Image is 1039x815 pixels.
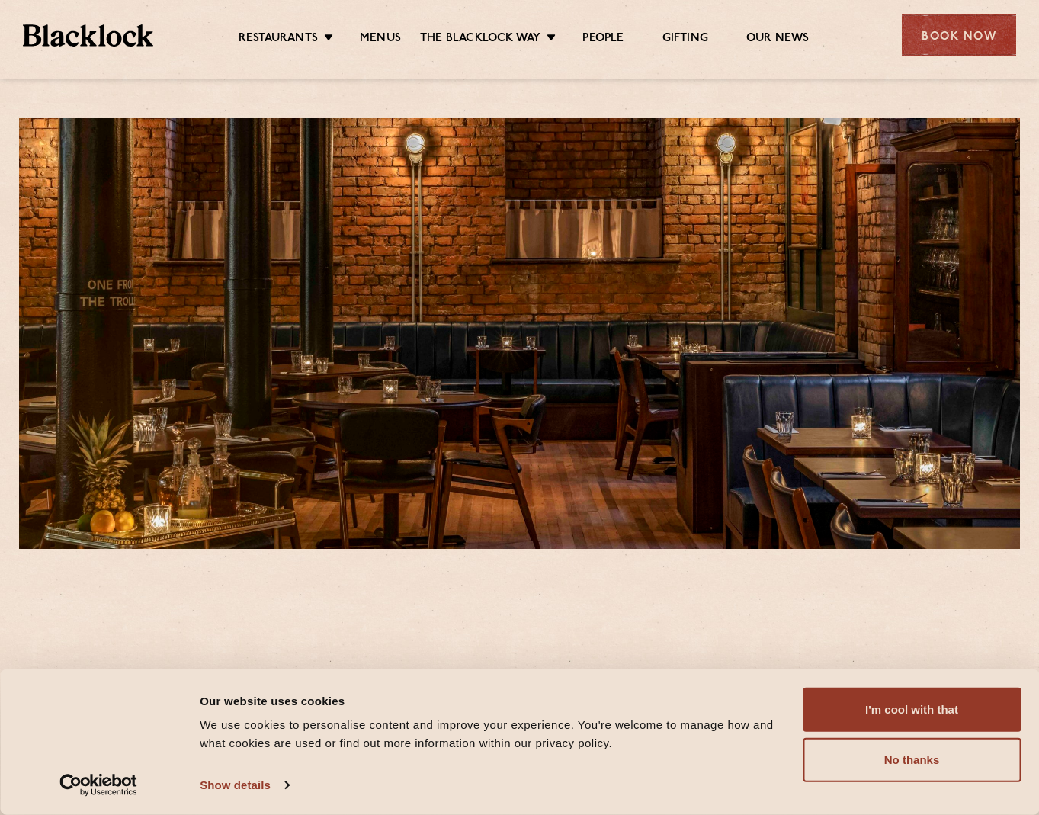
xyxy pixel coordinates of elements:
[902,14,1016,56] div: Book Now
[23,24,153,47] img: BL_Textured_Logo-footer-cropped.svg
[420,31,540,48] a: The Blacklock Way
[32,774,165,797] a: Usercentrics Cookiebot - opens in a new window
[582,31,624,48] a: People
[239,31,318,48] a: Restaurants
[360,31,401,48] a: Menus
[200,774,288,797] a: Show details
[200,716,785,752] div: We use cookies to personalise content and improve your experience. You're welcome to manage how a...
[803,688,1021,732] button: I'm cool with that
[200,691,785,710] div: Our website uses cookies
[803,738,1021,782] button: No thanks
[662,31,708,48] a: Gifting
[746,31,810,48] a: Our News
